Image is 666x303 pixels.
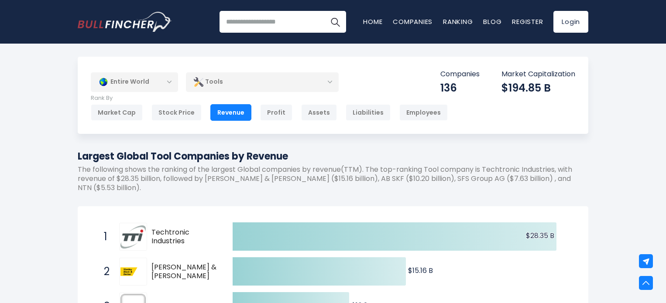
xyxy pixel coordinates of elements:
div: Entire World [91,72,178,92]
a: Login [553,11,588,33]
a: Register [512,17,543,26]
a: Companies [393,17,433,26]
div: Revenue [210,104,251,121]
img: Techtronic Industries [120,225,146,249]
span: 1 [100,229,108,244]
p: Market Capitalization [501,70,575,79]
a: Go to homepage [78,12,172,32]
h1: Largest Global Tool Companies by Revenue [78,149,588,163]
div: Assets [301,104,337,121]
div: Market Cap [91,104,143,121]
div: Tools [186,72,339,92]
img: Stanley Black & Decker [120,259,146,284]
a: Blog [483,17,501,26]
div: Liabilities [346,104,391,121]
div: 136 [440,81,480,95]
div: $194.85 B [501,81,575,95]
a: Home [363,17,382,26]
span: [PERSON_NAME] & [PERSON_NAME] [151,263,217,281]
span: Techtronic Industries [151,228,217,246]
div: Profit [260,104,292,121]
div: Stock Price [151,104,202,121]
div: Employees [399,104,448,121]
p: Rank By [91,95,448,102]
text: $28.35 B [526,231,554,241]
span: 2 [100,264,108,279]
button: Search [324,11,346,33]
img: Bullfincher logo [78,12,172,32]
p: Companies [440,70,480,79]
p: The following shows the ranking of the largest Global companies by revenue(TTM). The top-ranking ... [78,165,588,192]
text: $15.16 B [408,266,433,276]
a: Ranking [443,17,473,26]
